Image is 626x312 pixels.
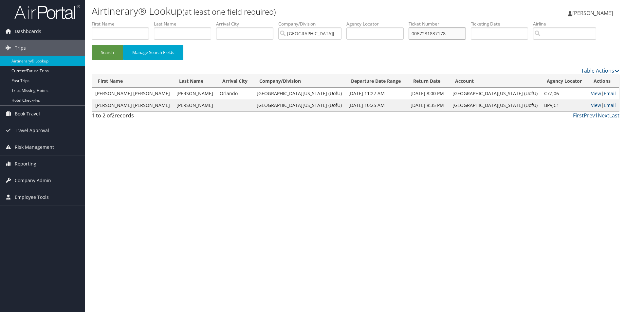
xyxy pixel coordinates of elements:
[346,21,409,27] label: Agency Locator
[15,139,54,155] span: Risk Management
[471,21,533,27] label: Ticketing Date
[572,9,613,17] span: [PERSON_NAME]
[15,122,49,139] span: Travel Approval
[449,88,541,99] td: [GEOGRAPHIC_DATA][US_STATE] (UofU)
[216,88,253,99] td: Orlando
[609,112,619,119] a: Last
[173,75,216,88] th: Last Name: activate to sort column ascending
[588,75,619,88] th: Actions
[92,112,216,123] div: 1 to 2 of records
[591,102,601,108] a: View
[15,23,41,40] span: Dashboards
[112,112,115,119] span: 2
[407,75,449,88] th: Return Date: activate to sort column ascending
[407,99,449,111] td: [DATE] 8:35 PM
[253,88,345,99] td: [GEOGRAPHIC_DATA][US_STATE] (UofU)
[123,45,183,60] button: Manage Search Fields
[409,21,471,27] label: Ticket Number
[581,67,619,74] a: Table Actions
[216,21,278,27] label: Arrival City
[345,75,407,88] th: Departure Date Range: activate to sort column ascending
[182,6,276,17] small: (at least one field required)
[154,21,216,27] label: Last Name
[92,21,154,27] label: First Name
[92,99,173,111] td: [PERSON_NAME] [PERSON_NAME]
[588,88,619,99] td: |
[568,3,619,23] a: [PERSON_NAME]
[449,75,541,88] th: Account: activate to sort column ascending
[588,99,619,111] td: |
[92,4,444,18] h1: Airtinerary® Lookup
[15,172,51,189] span: Company Admin
[92,45,123,60] button: Search
[573,112,584,119] a: First
[15,106,40,122] span: Book Travel
[173,99,216,111] td: [PERSON_NAME]
[604,90,616,96] a: Email
[15,156,36,172] span: Reporting
[345,88,407,99] td: [DATE] 11:27 AM
[253,99,345,111] td: [GEOGRAPHIC_DATA][US_STATE] (UofU)
[345,99,407,111] td: [DATE] 10:25 AM
[541,99,588,111] td: BPVJC1
[595,112,598,119] a: 1
[173,88,216,99] td: [PERSON_NAME]
[92,88,173,99] td: [PERSON_NAME] [PERSON_NAME]
[92,75,173,88] th: First Name: activate to sort column ascending
[15,40,26,56] span: Trips
[533,21,601,27] label: Airline
[216,75,253,88] th: Arrival City: activate to sort column ascending
[278,21,346,27] label: Company/Division
[584,112,595,119] a: Prev
[407,88,449,99] td: [DATE] 8:00 PM
[15,189,49,205] span: Employee Tools
[541,88,588,99] td: C7ZJ06
[591,90,601,96] a: View
[604,102,616,108] a: Email
[541,75,588,88] th: Agency Locator: activate to sort column ascending
[598,112,609,119] a: Next
[253,75,345,88] th: Company/Division
[14,4,80,20] img: airportal-logo.png
[449,99,541,111] td: [GEOGRAPHIC_DATA][US_STATE] (UofU)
